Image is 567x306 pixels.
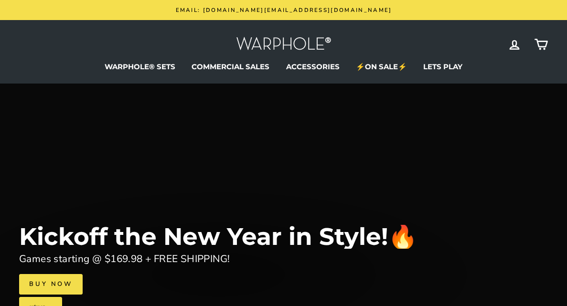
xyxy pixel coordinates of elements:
span: Email: [DOMAIN_NAME][EMAIL_ADDRESS][DOMAIN_NAME] [176,6,392,14]
img: Warphole [236,34,332,55]
a: WARPHOLE® SETS [97,60,182,74]
div: Kickoff the New Year in Style!🔥 [19,225,417,249]
a: LETS PLAY [416,60,470,74]
div: Games starting @ $169.98 + FREE SHIPPING! [19,251,230,267]
a: ACCESSORIES [279,60,347,74]
ul: Primary [19,60,548,74]
a: ⚡ON SALE⚡ [349,60,414,74]
a: Email: [DOMAIN_NAME][EMAIL_ADDRESS][DOMAIN_NAME] [21,5,546,15]
a: COMMERCIAL SALES [184,60,277,74]
a: Buy Now [19,274,83,294]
